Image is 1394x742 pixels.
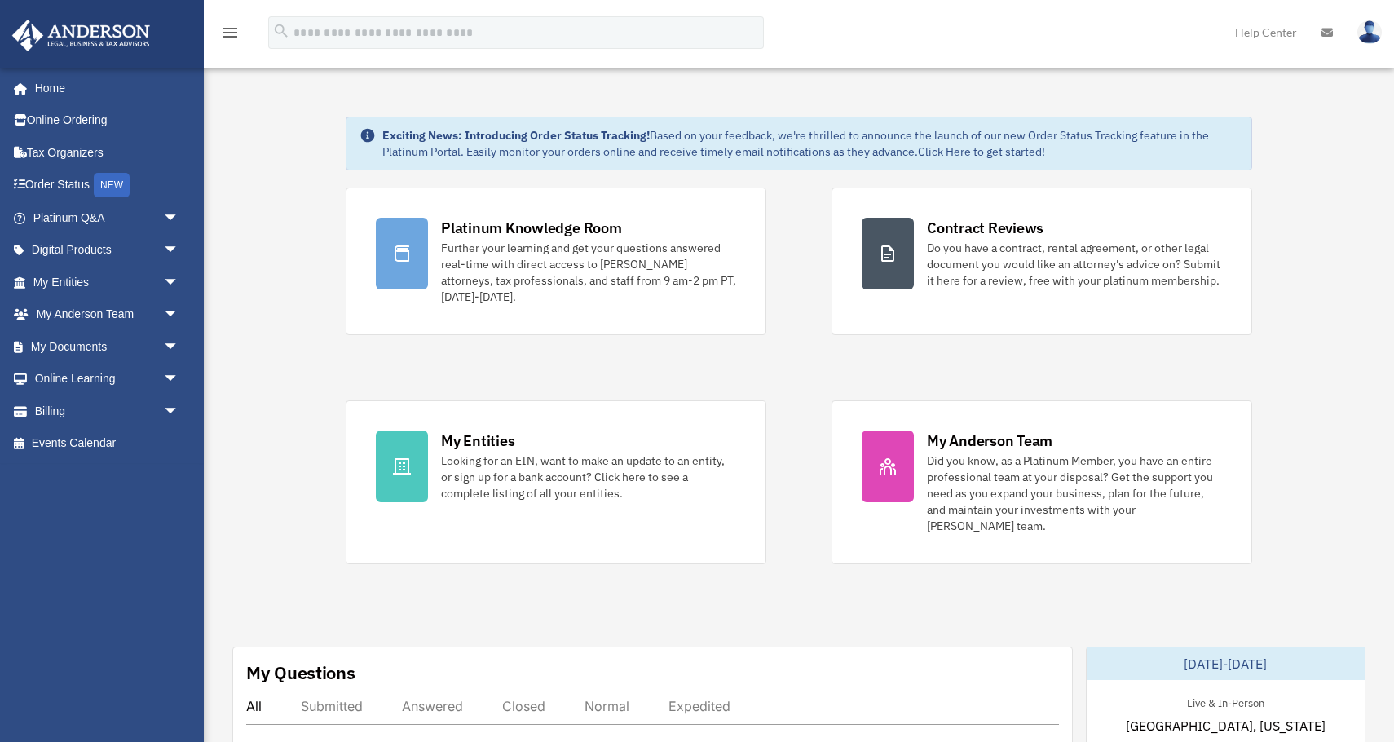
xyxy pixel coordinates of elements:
a: Platinum Knowledge Room Further your learning and get your questions answered real-time with dire... [346,188,766,335]
a: My Documentsarrow_drop_down [11,330,204,363]
div: Live & In-Person [1174,693,1277,710]
img: User Pic [1357,20,1382,44]
span: arrow_drop_down [163,395,196,428]
div: All [246,698,262,714]
div: My Questions [246,660,355,685]
div: Do you have a contract, rental agreement, or other legal document you would like an attorney's ad... [927,240,1222,289]
a: Online Ordering [11,104,204,137]
a: Digital Productsarrow_drop_down [11,234,204,267]
div: Closed [502,698,545,714]
a: menu [220,29,240,42]
span: [GEOGRAPHIC_DATA], [US_STATE] [1126,716,1326,735]
div: Expedited [668,698,730,714]
div: Platinum Knowledge Room [441,218,622,238]
span: arrow_drop_down [163,234,196,267]
span: arrow_drop_down [163,266,196,299]
span: arrow_drop_down [163,298,196,332]
div: Based on your feedback, we're thrilled to announce the launch of our new Order Status Tracking fe... [382,127,1238,160]
a: Click Here to get started! [918,144,1045,159]
div: Looking for an EIN, want to make an update to an entity, or sign up for a bank account? Click her... [441,453,736,501]
img: Anderson Advisors Platinum Portal [7,20,155,51]
a: My Anderson Teamarrow_drop_down [11,298,204,331]
i: menu [220,23,240,42]
span: arrow_drop_down [163,201,196,235]
div: Further your learning and get your questions answered real-time with direct access to [PERSON_NAM... [441,240,736,305]
a: My Entities Looking for an EIN, want to make an update to an entity, or sign up for a bank accoun... [346,400,766,564]
a: Tax Organizers [11,136,204,169]
div: Normal [585,698,629,714]
div: NEW [94,173,130,197]
div: Contract Reviews [927,218,1043,238]
span: arrow_drop_down [163,330,196,364]
a: Events Calendar [11,427,204,460]
a: Order StatusNEW [11,169,204,202]
a: My Anderson Team Did you know, as a Platinum Member, you have an entire professional team at your... [832,400,1252,564]
div: Submitted [301,698,363,714]
div: [DATE]-[DATE] [1087,647,1365,680]
div: Did you know, as a Platinum Member, you have an entire professional team at your disposal? Get th... [927,453,1222,534]
strong: Exciting News: Introducing Order Status Tracking! [382,128,650,143]
div: My Entities [441,431,514,451]
a: Billingarrow_drop_down [11,395,204,427]
a: Home [11,72,196,104]
a: My Entitiesarrow_drop_down [11,266,204,298]
a: Platinum Q&Aarrow_drop_down [11,201,204,234]
a: Contract Reviews Do you have a contract, rental agreement, or other legal document you would like... [832,188,1252,335]
div: Answered [402,698,463,714]
a: Online Learningarrow_drop_down [11,363,204,395]
i: search [272,22,290,40]
div: My Anderson Team [927,431,1052,451]
span: arrow_drop_down [163,363,196,396]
